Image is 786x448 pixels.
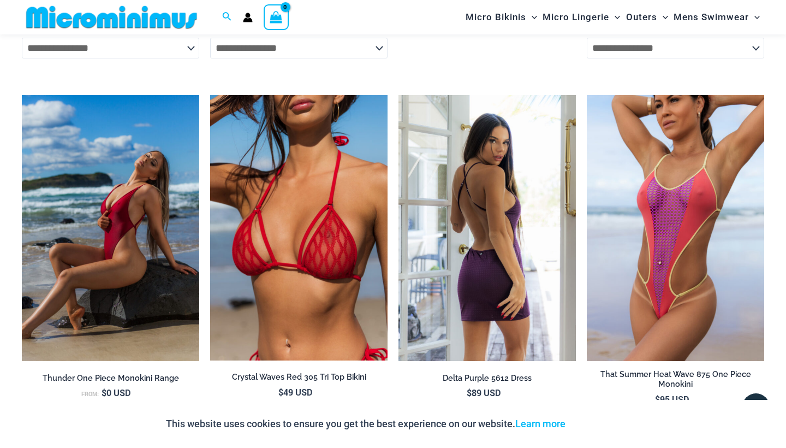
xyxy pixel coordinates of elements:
a: Mens SwimwearMenu ToggleMenu Toggle [671,3,763,31]
img: Crystal Waves 305 Tri Top 01 [210,95,388,361]
a: Micro BikinisMenu ToggleMenu Toggle [463,3,540,31]
a: Thunder One Piece Monokini Range [22,373,199,387]
span: $ [467,387,472,398]
span: $ [102,387,106,398]
img: Thunder Burnt Red 8931 One piece 10 [22,95,199,362]
a: Micro LingerieMenu ToggleMenu Toggle [540,3,623,31]
button: Accept [574,411,620,437]
span: Menu Toggle [657,3,668,31]
a: Delta Purple 5612 Dress 01Delta Purple 5612 Dress 03Delta Purple 5612 Dress 03 [398,95,576,362]
a: OutersMenu ToggleMenu Toggle [623,3,671,31]
span: Menu Toggle [526,3,537,31]
a: Learn more [515,418,565,429]
a: Account icon link [243,13,253,22]
nav: Site Navigation [461,2,764,33]
bdi: 49 USD [278,386,312,398]
h2: That Summer Heat Wave 875 One Piece Monokini [587,369,764,390]
a: That Summer Heat Wave 875 One Piece Monokini [587,369,764,394]
p: This website uses cookies to ensure you get the best experience on our website. [166,416,565,432]
a: Thunder Burnt Red 8931 One piece 10Thunder Orient Blue 8931 One piece 10Thunder Orient Blue 8931 ... [22,95,199,362]
h2: Crystal Waves Red 305 Tri Top Bikini [210,372,388,382]
span: Micro Bikinis [466,3,526,31]
bdi: 89 USD [467,387,501,398]
a: Search icon link [222,10,232,24]
img: Delta Purple 5612 Dress 03 [398,95,576,362]
span: $ [278,386,283,398]
span: Outers [626,3,657,31]
h2: Delta Purple 5612 Dress [398,373,576,384]
span: $ [655,393,660,405]
span: Micro Lingerie [543,3,609,31]
a: Delta Purple 5612 Dress [398,373,576,387]
span: Menu Toggle [749,3,760,31]
bdi: 0 USD [102,387,130,398]
span: Mens Swimwear [674,3,749,31]
h2: Thunder One Piece Monokini Range [22,373,199,384]
a: That Summer Heat Wave 875 One Piece Monokini 10That Summer Heat Wave 875 One Piece Monokini 12Tha... [587,95,764,362]
span: From: [81,390,99,398]
a: Crystal Waves Red 305 Tri Top Bikini [210,372,388,386]
img: MM SHOP LOGO FLAT [22,5,201,30]
a: View Shopping Cart, empty [264,4,289,30]
span: Menu Toggle [609,3,620,31]
img: That Summer Heat Wave 875 One Piece Monokini 10 [587,95,764,362]
a: Crystal Waves 305 Tri Top 01Crystal Waves 305 Tri Top 4149 Thong 04Crystal Waves 305 Tri Top 4149... [210,95,388,361]
bdi: 95 USD [655,393,689,405]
